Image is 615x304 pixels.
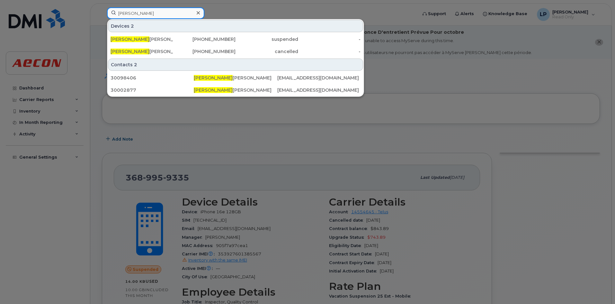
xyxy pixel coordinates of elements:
div: [PHONE_NUMBER] [173,36,236,42]
div: - [298,36,361,42]
span: 2 [134,61,137,68]
div: 30002877 [111,87,194,93]
div: [PERSON_NAME] [194,75,277,81]
div: cancelled [236,48,298,55]
div: [PERSON_NAME] [111,36,173,42]
span: 2 [131,23,134,29]
span: [PERSON_NAME] [194,87,233,93]
span: [PERSON_NAME] [111,49,149,54]
div: [EMAIL_ADDRESS][DOMAIN_NAME] [277,87,361,93]
a: 30002877[PERSON_NAME][PERSON_NAME][EMAIL_ADDRESS][DOMAIN_NAME] [108,84,363,96]
a: 30098406[PERSON_NAME][PERSON_NAME][EMAIL_ADDRESS][DOMAIN_NAME] [108,72,363,84]
div: [PHONE_NUMBER] [173,48,236,55]
div: [EMAIL_ADDRESS][DOMAIN_NAME] [277,75,361,81]
div: Contacts [108,59,363,71]
span: [PERSON_NAME] [194,75,233,81]
div: - [298,48,361,55]
div: suspended [236,36,298,42]
div: 30098406 [111,75,194,81]
a: [PERSON_NAME][PERSON_NAME][PHONE_NUMBER]cancelled- [108,46,363,57]
span: [PERSON_NAME] [111,36,149,42]
div: [PERSON_NAME] [194,87,277,93]
div: [PERSON_NAME] [111,48,173,55]
a: [PERSON_NAME][PERSON_NAME][PHONE_NUMBER]suspended- [108,33,363,45]
div: Devices [108,20,363,32]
